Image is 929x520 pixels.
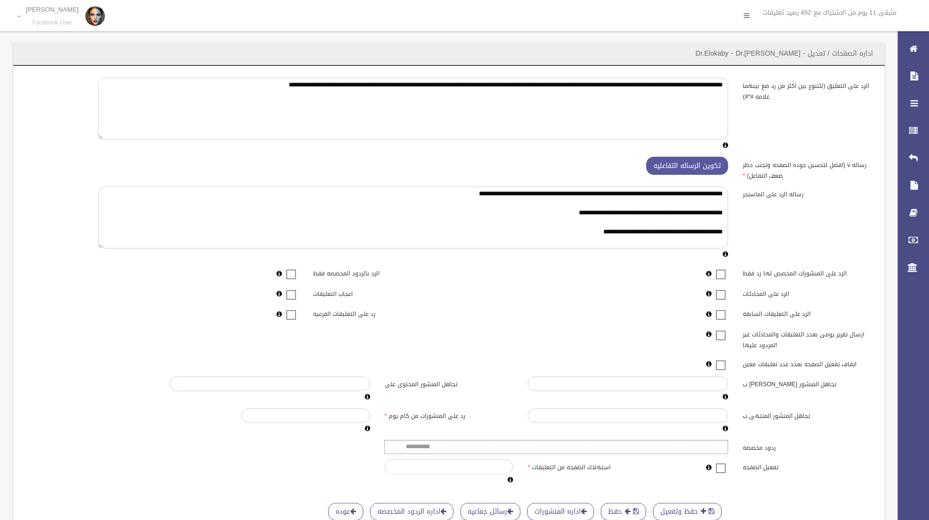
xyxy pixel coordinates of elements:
[735,440,879,454] label: ردود مخصصه
[520,459,664,473] label: استهلاك الصفحه من التعليقات
[735,78,879,102] label: الرد على التعليق (للتنوع بين اكثر من رد ضع بينهما علامه #*#)
[735,157,879,181] label: رساله v (افضل لتحسين جوده الصفحه وتجنب حظر ضعف التفاعل)
[306,306,449,320] label: رد على التعليقات الفرعيه
[735,356,879,370] label: ايقاف تفعيل الصفحه بعدد عدد تعليقات معين
[735,408,879,422] label: تجاهل المنشور المنتهى ب
[735,306,879,320] label: الرد على التعليقات السابقه
[735,376,879,390] label: تجاهل المنشور [PERSON_NAME] ب
[377,408,521,422] label: رد على المنشورات من كام يوم
[684,44,885,63] header: اداره الصفحات / تعديل - Dr.Elokaby - Dr.[PERSON_NAME]
[26,19,79,26] small: Facebook User
[735,266,879,279] label: الرد على المنشورات المخصص لها رد فقط
[26,6,79,13] p: [PERSON_NAME]
[735,326,879,351] label: ارسال تقرير يومى بعدد التعليقات والمحادثات غير المردود عليها
[735,187,879,200] label: رساله الرد على الماسنجر
[377,376,521,390] label: تجاهل المنشور المحتوى على
[735,459,879,473] label: تفعيل الصفحه
[735,286,879,299] label: الرد على المحادثات
[306,286,449,299] label: اعجاب التعليقات
[306,266,449,279] label: الرد بالردود المخصصه فقط
[646,157,728,175] button: تكوين الرساله التفاعليه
